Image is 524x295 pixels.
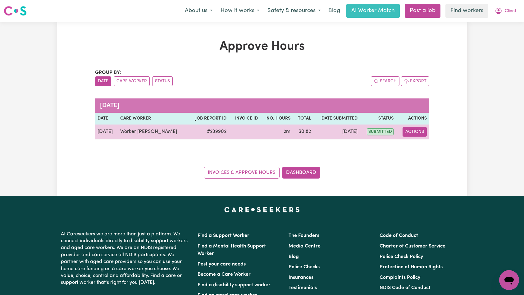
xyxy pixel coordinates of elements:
[380,233,418,238] a: Code of Conduct
[445,4,488,18] a: Find workers
[367,128,394,135] span: submitted
[224,207,300,212] a: Careseekers home page
[95,39,429,54] h1: Approve Hours
[380,285,431,290] a: NDIS Code of Conduct
[289,265,320,270] a: Police Checks
[204,167,280,179] a: Invoices & Approve Hours
[188,125,229,139] td: # 239902
[118,113,188,125] th: Care worker
[118,125,188,139] td: Worker [PERSON_NAME]
[4,4,27,18] a: Careseekers logo
[263,4,325,17] button: Safety & resources
[95,98,429,113] caption: [DATE]
[4,5,27,16] img: Careseekers logo
[152,76,173,86] button: sort invoices by paid status
[380,265,443,270] a: Protection of Human Rights
[289,285,317,290] a: Testimonials
[360,113,396,125] th: Status
[289,233,319,238] a: The Founders
[380,244,445,249] a: Charter of Customer Service
[95,70,121,75] span: Group by:
[95,76,111,86] button: sort invoices by date
[95,125,118,139] td: [DATE]
[188,113,229,125] th: Job Report ID
[289,254,299,259] a: Blog
[403,127,427,137] button: Actions
[491,4,520,17] button: My Account
[405,4,440,18] a: Post a job
[313,113,360,125] th: Date Submitted
[95,113,118,125] th: Date
[401,76,429,86] button: Export
[282,167,320,179] a: Dashboard
[325,4,344,18] a: Blog
[396,113,429,125] th: Actions
[198,283,271,288] a: Find a disability support worker
[284,129,290,134] span: 2 minutes
[380,275,420,280] a: Complaints Policy
[289,244,321,249] a: Media Centre
[293,113,313,125] th: Total
[499,270,519,290] iframe: Button to launch messaging window
[313,125,360,139] td: [DATE]
[293,125,313,139] td: $ 0.82
[289,275,313,280] a: Insurances
[216,4,263,17] button: How it works
[346,4,400,18] a: AI Worker Match
[114,76,150,86] button: sort invoices by care worker
[260,113,293,125] th: No. Hours
[198,272,251,277] a: Become a Care Worker
[229,113,260,125] th: Invoice ID
[505,8,516,15] span: Client
[198,244,266,256] a: Find a Mental Health Support Worker
[181,4,216,17] button: About us
[198,262,246,267] a: Post your care needs
[371,76,399,86] button: Search
[198,233,249,238] a: Find a Support Worker
[61,228,190,289] p: At Careseekers we are more than just a platform. We connect individuals directly to disability su...
[380,254,423,259] a: Police Check Policy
